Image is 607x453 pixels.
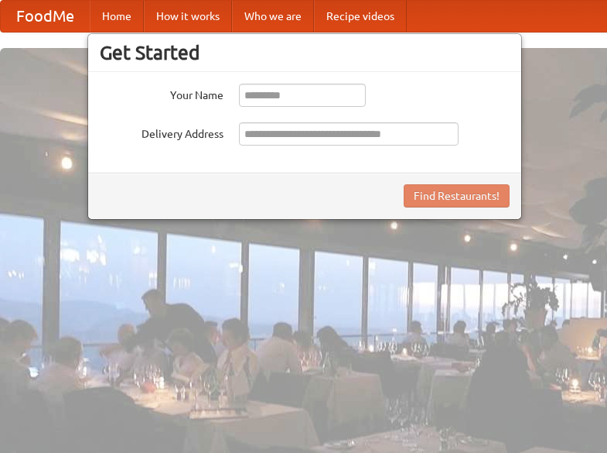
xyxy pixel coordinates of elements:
[100,41,510,64] h3: Get Started
[100,122,223,142] label: Delivery Address
[1,1,90,32] a: FoodMe
[144,1,232,32] a: How it works
[100,84,223,103] label: Your Name
[404,184,510,208] button: Find Restaurants!
[90,1,144,32] a: Home
[232,1,314,32] a: Who we are
[314,1,407,32] a: Recipe videos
